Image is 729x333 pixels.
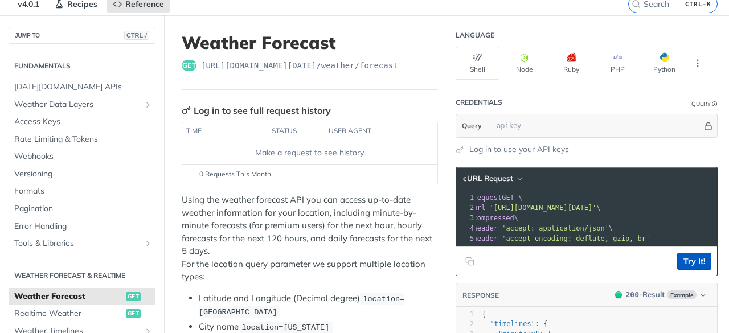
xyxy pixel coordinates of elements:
span: Pagination [14,203,153,215]
button: Show subpages for Tools & Libraries [144,239,153,248]
th: status [268,122,325,141]
button: Show subpages for Weather Data Layers [144,100,153,109]
th: time [182,122,268,141]
input: apikey [491,114,702,137]
a: Formats [9,183,155,200]
span: "timelines" [490,320,535,328]
span: Weather Data Layers [14,99,141,110]
span: 0 Requests This Month [199,169,271,179]
span: { [482,310,486,318]
div: QueryInformation [691,100,718,108]
a: Versioning [9,166,155,183]
div: Log in to see full request history [182,104,331,117]
button: cURL Request [459,173,526,184]
h2: Fundamentals [9,61,155,71]
div: 2 [456,203,476,213]
a: Tools & LibrariesShow subpages for Tools & Libraries [9,235,155,252]
span: Error Handling [14,221,153,232]
span: get [126,292,141,301]
span: cURL Request [463,174,513,183]
div: 1 [456,310,474,319]
a: Error Handling [9,218,155,235]
a: Access Keys [9,113,155,130]
a: Pagination [9,200,155,217]
span: https://api.tomorrow.io/v4/weather/forecast [201,60,398,71]
span: Realtime Weather [14,308,123,319]
div: 4 [456,223,476,233]
span: Rate Limiting & Tokens [14,134,153,145]
span: : { [482,320,548,328]
a: Realtime Weatherget [9,305,155,322]
span: --request [465,194,502,202]
a: Rate Limiting & Tokens [9,131,155,148]
span: \ [444,214,518,222]
span: --header [465,235,498,242]
span: CTRL-/ [124,31,149,40]
button: PHP [596,47,640,80]
span: location=[US_STATE] [241,323,329,332]
span: Weather Forecast [14,291,123,302]
h2: Weather Forecast & realtime [9,270,155,281]
div: 1 [456,192,476,203]
i: Information [712,101,718,107]
div: Query [691,100,711,108]
button: Try It! [677,253,711,270]
button: Copy to clipboard [462,253,478,270]
span: --compressed [465,214,514,222]
span: 'accept: application/json' [502,224,609,232]
div: - Result [626,289,665,301]
button: More Languages [689,55,706,72]
div: 3 [456,213,476,223]
a: Log in to use your API keys [469,143,569,155]
span: Tools & Libraries [14,238,141,249]
div: Make a request to see history. [187,147,433,159]
svg: Key [182,106,191,115]
a: Webhooks [9,148,155,165]
button: Hide [702,120,714,131]
span: --header [465,224,498,232]
span: [DATE][DOMAIN_NAME] APIs [14,81,153,93]
button: 200200-ResultExample [609,289,711,301]
span: get [182,60,196,71]
p: Using the weather forecast API you can access up-to-date weather information for your location, i... [182,194,438,283]
span: get [126,309,141,318]
div: Credentials [456,98,502,107]
span: \ [444,224,613,232]
th: user agent [325,122,415,141]
h1: Weather Forecast [182,32,438,53]
span: GET \ [444,194,522,202]
button: Ruby [549,47,593,80]
span: 'accept-encoding: deflate, gzip, br' [502,235,650,242]
span: Webhooks [14,151,153,162]
li: Latitude and Longitude (Decimal degree) [199,292,438,319]
button: Node [502,47,546,80]
button: Query [456,114,488,137]
button: RESPONSE [462,290,499,301]
span: Versioning [14,168,153,180]
span: \ [444,204,601,212]
div: Language [456,31,494,40]
a: [DATE][DOMAIN_NAME] APIs [9,79,155,96]
a: Weather Data LayersShow subpages for Weather Data Layers [9,96,155,113]
button: Python [642,47,686,80]
span: Example [667,290,697,299]
button: Shell [456,47,499,80]
span: 200 [615,291,622,298]
span: Formats [14,186,153,197]
div: 2 [456,319,474,329]
button: JUMP TOCTRL-/ [9,27,155,44]
svg: More ellipsis [693,58,703,68]
span: 200 [626,290,639,299]
span: Access Keys [14,116,153,128]
a: Weather Forecastget [9,288,155,305]
span: Query [462,121,482,131]
div: 5 [456,233,476,244]
span: '[URL][DOMAIN_NAME][DATE]' [489,204,596,212]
